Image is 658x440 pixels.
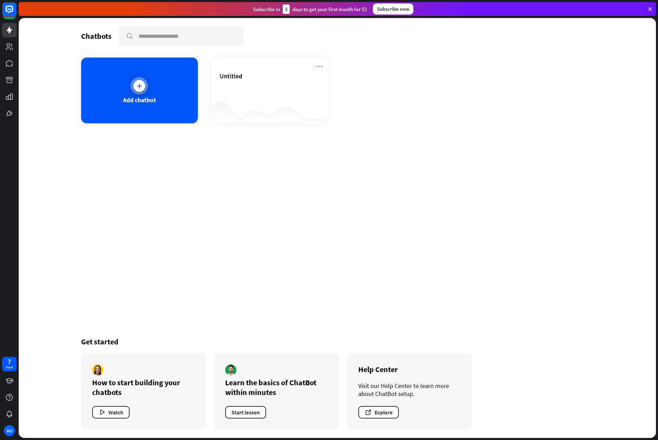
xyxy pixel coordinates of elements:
[92,378,195,397] div: How to start building your chatbots
[283,5,290,14] div: 3
[4,425,15,436] div: MO
[220,72,242,80] span: Untitled
[373,3,413,15] div: Subscribe now
[92,406,130,419] button: Watch
[2,357,17,371] a: 7 days
[225,406,266,419] button: Start lesson
[92,364,103,376] img: author
[358,406,399,419] button: Explore
[81,337,594,346] div: Get started
[253,5,367,14] div: Subscribe in days to get your first month for $1
[6,3,26,24] button: Open LiveChat chat widget
[6,365,13,370] div: days
[225,364,236,376] img: author
[358,382,461,398] div: Visit our Help Center to learn more about ChatBot setup.
[81,31,112,41] div: Chatbots
[123,96,156,104] div: Add chatbot
[358,364,461,374] div: Help Center
[8,359,11,365] div: 7
[225,378,328,397] div: Learn the basics of ChatBot within minutes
